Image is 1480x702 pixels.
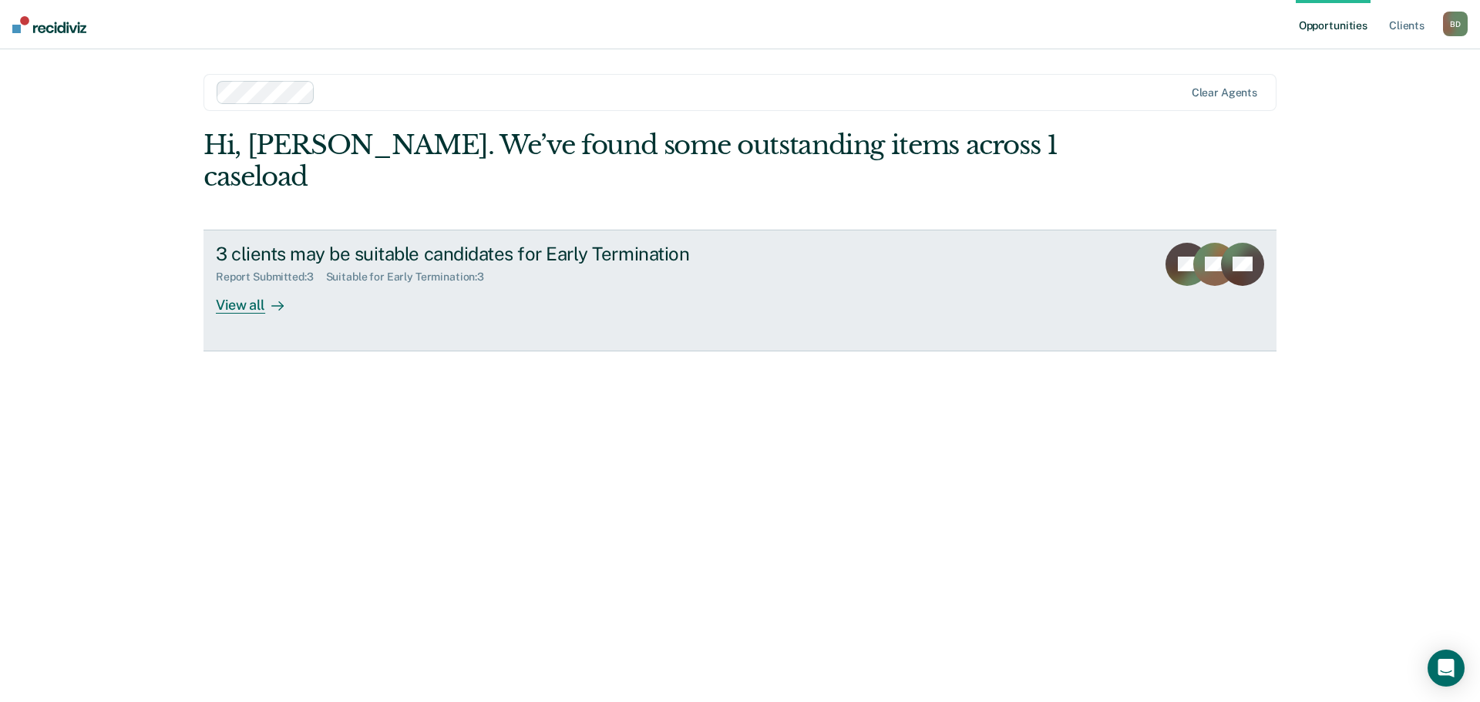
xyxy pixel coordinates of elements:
[203,129,1062,193] div: Hi, [PERSON_NAME]. We’ve found some outstanding items across 1 caseload
[216,284,302,314] div: View all
[1428,650,1465,687] div: Open Intercom Messenger
[12,16,86,33] img: Recidiviz
[326,270,497,284] div: Suitable for Early Termination : 3
[216,270,326,284] div: Report Submitted : 3
[1443,12,1468,36] button: BD
[1443,12,1468,36] div: B D
[216,243,757,265] div: 3 clients may be suitable candidates for Early Termination
[1192,86,1257,99] div: Clear agents
[203,230,1276,351] a: 3 clients may be suitable candidates for Early TerminationReport Submitted:3Suitable for Early Te...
